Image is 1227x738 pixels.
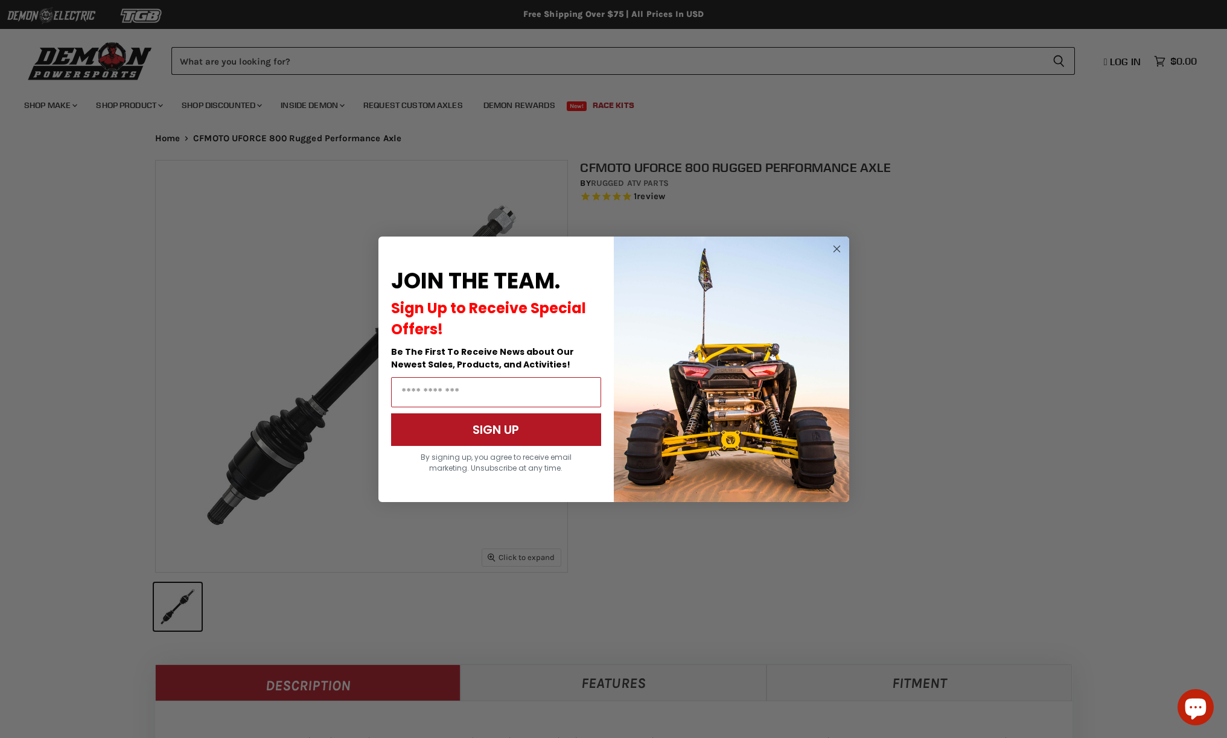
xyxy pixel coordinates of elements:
span: JOIN THE TEAM. [391,266,560,296]
span: Be The First To Receive News about Our Newest Sales, Products, and Activities! [391,346,574,371]
span: Sign Up to Receive Special Offers! [391,298,586,339]
input: Email Address [391,377,601,407]
inbox-online-store-chat: Shopify online store chat [1174,689,1217,728]
button: SIGN UP [391,413,601,446]
span: By signing up, you agree to receive email marketing. Unsubscribe at any time. [421,452,572,473]
img: a9095488-b6e7-41ba-879d-588abfab540b.jpeg [614,237,849,502]
button: Close dialog [829,241,844,256]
